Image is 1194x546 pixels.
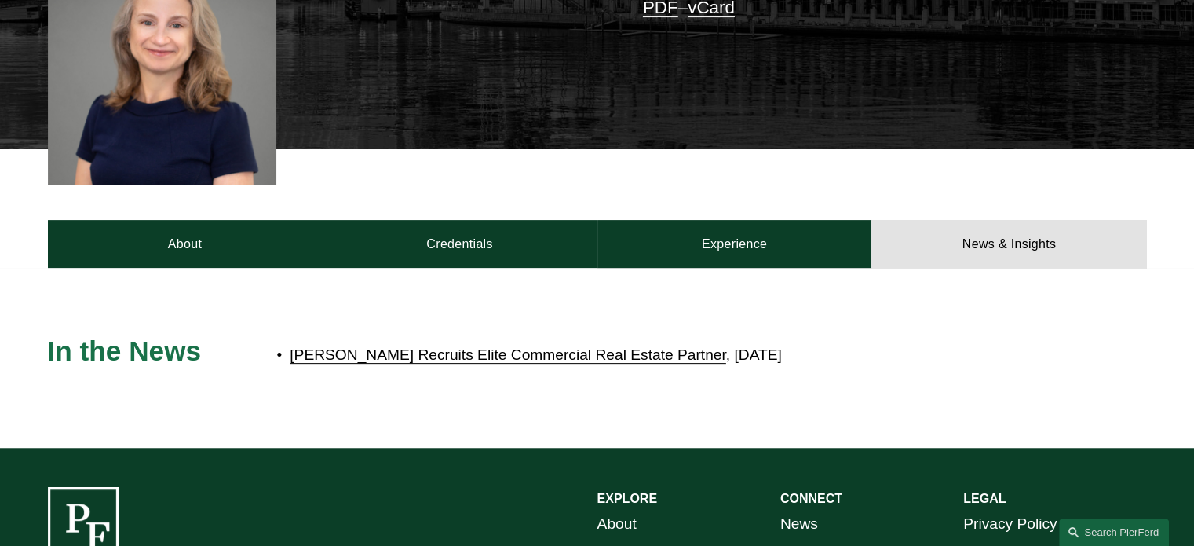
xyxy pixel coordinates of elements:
[597,511,637,538] a: About
[871,220,1146,267] a: News & Insights
[290,342,1009,369] p: , [DATE]
[780,511,818,538] a: News
[597,492,657,505] strong: EXPLORE
[780,492,842,505] strong: CONNECT
[48,335,202,366] span: In the News
[290,346,726,363] a: [PERSON_NAME] Recruits Elite Commercial Real Estate Partner
[1059,519,1169,546] a: Search this site
[963,492,1006,505] strong: LEGAL
[323,220,597,267] a: Credentials
[48,220,323,267] a: About
[597,220,872,267] a: Experience
[963,511,1057,538] a: Privacy Policy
